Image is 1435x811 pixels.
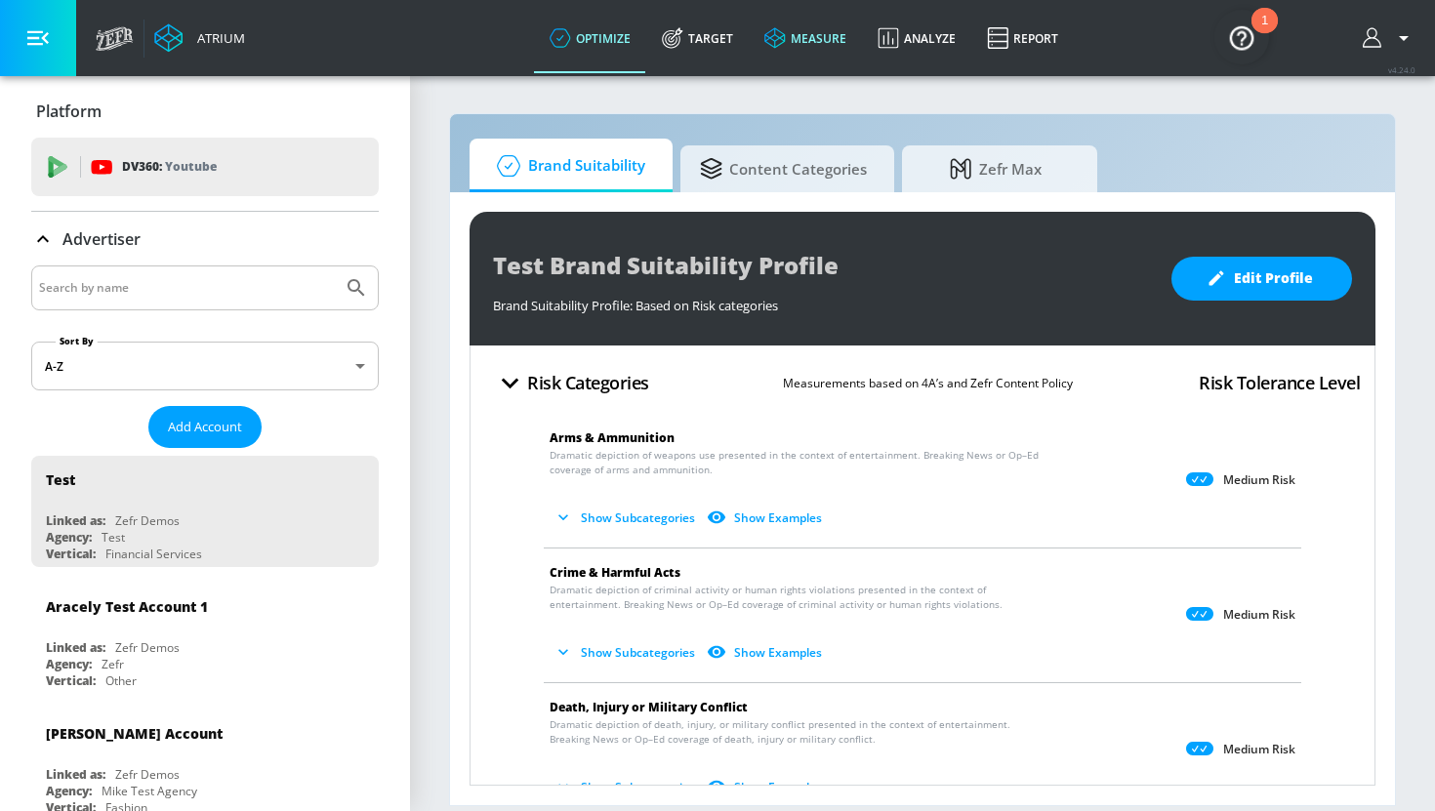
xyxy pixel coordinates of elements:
p: Advertiser [62,228,141,250]
div: 1 [1261,20,1268,46]
div: Atrium [189,29,245,47]
p: Medium Risk [1223,742,1295,757]
div: Other [105,672,137,689]
div: Brand Suitability Profile: Based on Risk categories [493,287,1152,314]
div: Platform [31,84,379,139]
button: Show Examples [703,771,830,803]
span: Dramatic depiction of weapons use presented in the context of entertainment. Breaking News or Op–... [550,448,1049,477]
button: Show Examples [703,502,830,534]
a: Report [971,3,1074,73]
div: Zefr [102,656,124,672]
button: Add Account [148,406,262,448]
div: Linked as: [46,766,105,783]
div: Agency: [46,656,92,672]
span: Crime & Harmful Acts [550,564,680,581]
div: Linked as: [46,639,105,656]
p: Medium Risk [1223,472,1295,488]
button: Show Subcategories [550,636,703,669]
div: Aracely Test Account 1Linked as:Zefr DemosAgency:ZefrVertical:Other [31,583,379,694]
button: Show Subcategories [550,502,703,534]
button: Risk Categories [485,360,657,406]
p: Platform [36,101,102,122]
div: Vertical: [46,546,96,562]
button: Edit Profile [1171,257,1352,301]
a: measure [749,3,862,73]
div: [PERSON_NAME] Account [46,724,223,743]
div: Vertical: [46,672,96,689]
h4: Risk Tolerance Level [1199,369,1360,396]
div: A-Z [31,342,379,390]
div: Test [102,529,125,546]
label: Sort By [56,335,98,347]
span: Arms & Ammunition [550,429,675,446]
p: Medium Risk [1223,607,1295,623]
button: Open Resource Center, 1 new notification [1214,10,1269,64]
span: Zefr Max [922,145,1070,192]
div: Advertiser [31,212,379,266]
span: Brand Suitability [489,142,645,189]
div: Test [46,470,75,489]
a: Analyze [862,3,971,73]
span: Dramatic depiction of criminal activity or human rights violations presented in the context of en... [550,583,1049,612]
p: Measurements based on 4A’s and Zefr Content Policy [783,373,1073,393]
input: Search by name [39,275,335,301]
div: Linked as: [46,512,105,529]
a: Target [646,3,749,73]
span: Add Account [168,416,242,438]
p: DV360: [122,156,217,178]
a: Atrium [154,23,245,53]
div: Zefr Demos [115,639,180,656]
div: Mike Test Agency [102,783,197,799]
div: DV360: Youtube [31,138,379,196]
span: Edit Profile [1210,266,1313,291]
div: Agency: [46,783,92,799]
div: Financial Services [105,546,202,562]
span: v 4.24.0 [1388,64,1415,75]
button: Show Examples [703,636,830,669]
div: TestLinked as:Zefr DemosAgency:TestVertical:Financial Services [31,456,379,567]
span: Content Categories [700,145,867,192]
button: Show Subcategories [550,771,703,803]
h4: Risk Categories [527,369,649,396]
div: Aracely Test Account 1 [46,597,208,616]
div: Zefr Demos [115,512,180,529]
span: Dramatic depiction of death, injury, or military conflict presented in the context of entertainme... [550,717,1049,747]
div: Agency: [46,529,92,546]
span: Death, Injury or Military Conflict [550,699,748,715]
p: Youtube [165,156,217,177]
div: Zefr Demos [115,766,180,783]
a: optimize [534,3,646,73]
